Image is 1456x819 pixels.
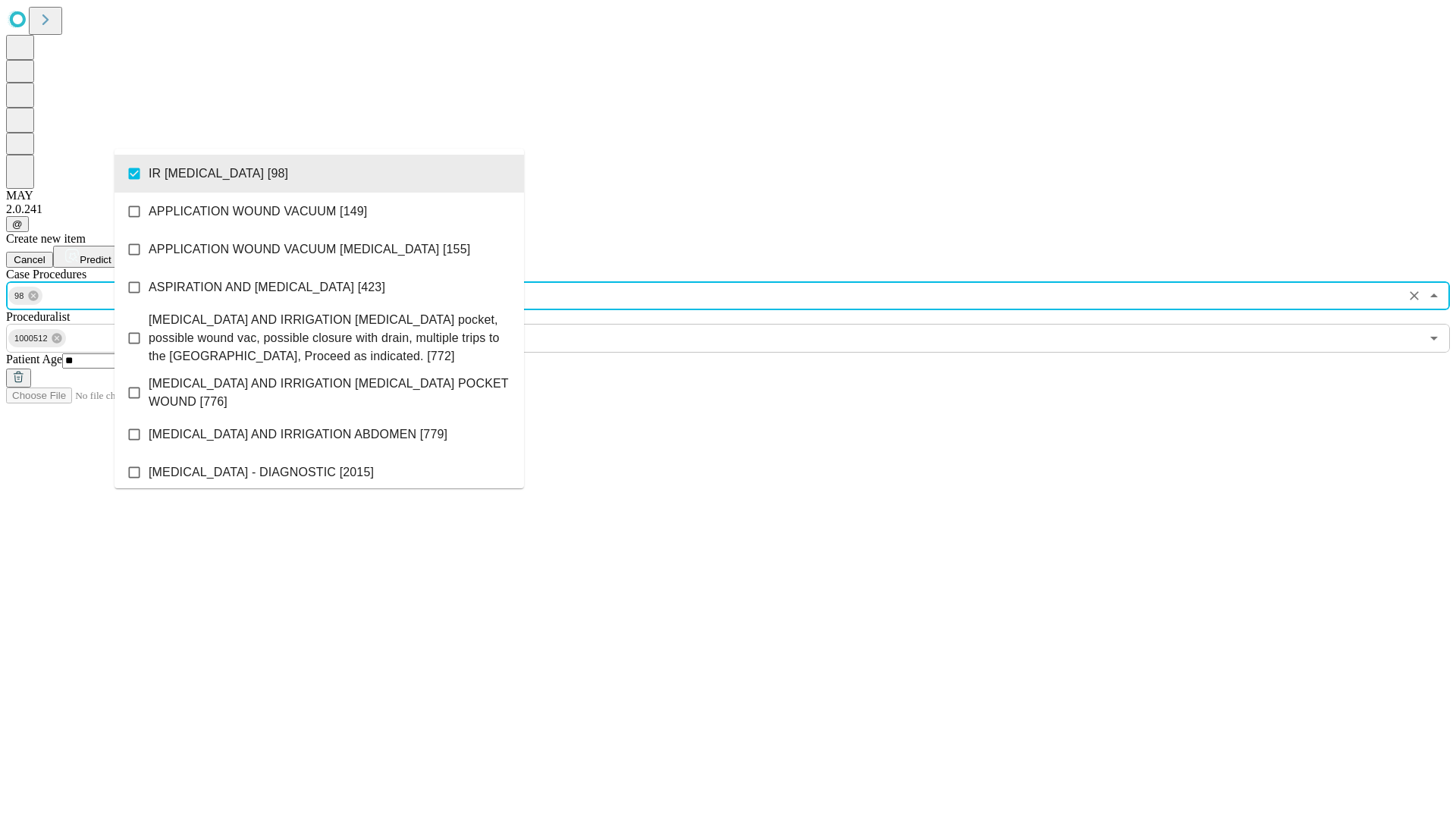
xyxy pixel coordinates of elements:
[6,232,86,245] span: Create new item
[149,311,512,366] span: [MEDICAL_DATA] AND IRRIGATION [MEDICAL_DATA] pocket, possible wound vac, possible closure with dr...
[149,425,447,444] span: [MEDICAL_DATA] AND IRRIGATION ABDOMEN [779]
[6,310,70,323] span: Proceduralist
[1404,285,1425,306] button: Clear
[149,278,385,297] span: ASPIRATION AND [MEDICAL_DATA] [423]
[8,329,66,347] div: 1000512
[149,165,288,183] span: IR [MEDICAL_DATA] [98]
[6,268,86,281] span: Scheduled Procedure
[1423,285,1445,306] button: Close
[6,252,53,268] button: Cancel
[8,330,54,347] span: 1000512
[1423,328,1445,349] button: Open
[6,189,1450,202] div: MAY
[6,202,1450,216] div: 2.0.241
[14,254,45,265] span: Cancel
[149,202,367,221] span: APPLICATION WOUND VACUUM [149]
[53,246,123,268] button: Predict
[8,287,42,305] div: 98
[149,375,512,411] span: [MEDICAL_DATA] AND IRRIGATION [MEDICAL_DATA] POCKET WOUND [776]
[149,463,374,482] span: [MEDICAL_DATA] - DIAGNOSTIC [2015]
[8,287,30,305] span: 98
[12,218,23,230] span: @
[6,353,62,366] span: Patient Age
[6,216,29,232] button: @
[80,254,111,265] span: Predict
[149,240,470,259] span: APPLICATION WOUND VACUUM [MEDICAL_DATA] [155]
